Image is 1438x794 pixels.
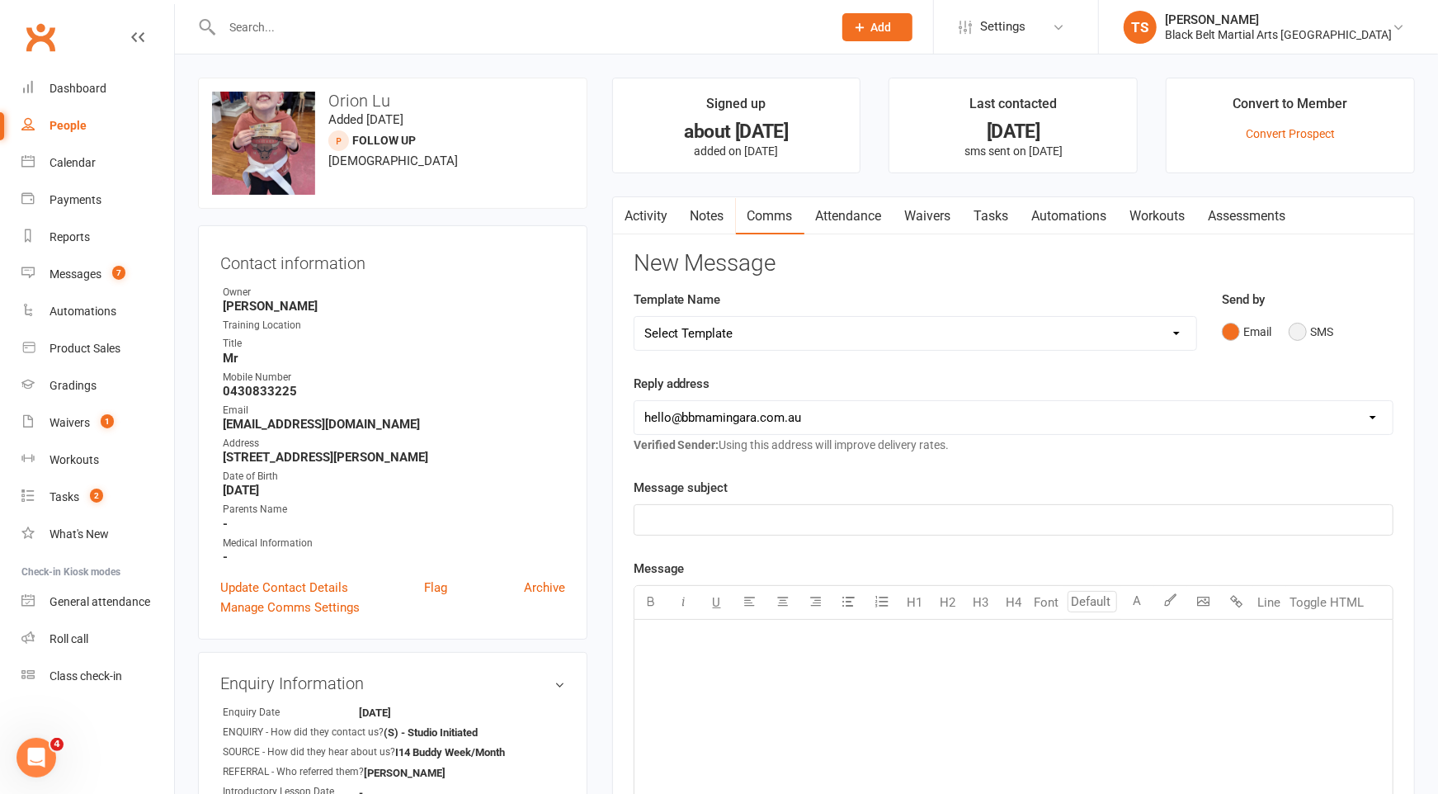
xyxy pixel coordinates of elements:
label: Send by [1222,290,1265,310]
a: Reports [21,219,174,256]
span: U [713,595,721,610]
div: Owner [223,285,565,300]
strong: [DATE] [359,707,454,719]
div: TS [1124,11,1157,44]
a: Convert Prospect [1246,127,1335,140]
h3: Orion Lu [212,92,573,110]
a: Clubworx [20,17,61,58]
a: Payments [21,182,174,219]
label: Reply address [634,374,710,394]
span: [DEMOGRAPHIC_DATA] [328,154,458,168]
div: Waivers [50,416,90,429]
button: U [700,586,733,619]
div: [DATE] [904,123,1122,140]
div: REFERRAL - Who referred them? [223,764,364,780]
a: Product Sales [21,330,174,367]
span: 7 [112,266,125,280]
a: Workouts [21,442,174,479]
button: Email [1222,316,1271,347]
span: 1 [101,414,114,428]
input: Default [1068,591,1117,612]
a: Calendar [21,144,174,182]
time: Added [DATE] [328,112,403,127]
strong: (S) - Studio Initiated [384,726,479,739]
label: Message subject [634,478,728,498]
button: H2 [931,586,964,619]
a: Waivers [893,197,963,235]
a: Workouts [1119,197,1197,235]
a: Automations [21,293,174,330]
strong: Mr [223,351,565,366]
a: Assessments [1197,197,1298,235]
div: Address [223,436,565,451]
div: Payments [50,193,101,206]
div: [PERSON_NAME] [1165,12,1392,27]
a: Archive [524,578,565,598]
a: Update Contact Details [220,578,348,598]
a: Automations [1021,197,1119,235]
div: Convert to Member [1233,93,1348,123]
strong: Verified Sender: [634,438,719,451]
strong: [EMAIL_ADDRESS][DOMAIN_NAME] [223,417,565,432]
label: Message [634,559,685,579]
div: Title [223,336,565,352]
strong: [PERSON_NAME] [364,767,459,779]
div: Dashboard [50,82,106,95]
strong: - [223,550,565,565]
strong: I14 Buddy Week/Month [395,746,505,759]
label: Template Name [634,290,721,310]
a: People [21,107,174,144]
img: image1755762718.png [212,92,315,195]
a: Waivers 1 [21,404,174,442]
button: Add [842,13,912,41]
button: Toggle HTML [1286,586,1369,619]
a: Notes [679,197,736,235]
button: H3 [964,586,997,619]
a: What's New [21,516,174,553]
div: Tasks [50,490,79,503]
div: Workouts [50,453,99,466]
iframe: Intercom live chat [17,738,56,777]
div: Class check-in [50,669,122,683]
div: Black Belt Martial Arts [GEOGRAPHIC_DATA] [1165,27,1392,42]
div: ENQUIRY - How did they contact us? [223,725,384,740]
button: Line [1253,586,1286,619]
p: sms sent on [DATE] [904,144,1122,158]
div: Enquiry Date [223,705,359,721]
h3: Enquiry Information [220,674,565,692]
a: Tasks [963,197,1021,235]
button: Font [1030,586,1063,619]
span: Using this address will improve delivery rates. [634,438,950,451]
div: People [50,119,87,132]
div: Gradings [50,379,97,392]
button: A [1121,586,1154,619]
div: Email [223,403,565,418]
div: Messages [50,267,101,281]
div: Medical Information [223,536,565,551]
button: H1 [898,586,931,619]
span: Follow Up [352,134,416,147]
h3: Contact information [220,248,565,272]
strong: 0430833225 [223,384,565,399]
a: Manage Comms Settings [220,598,360,617]
div: Signed up [707,93,766,123]
a: Roll call [21,621,174,658]
p: added on [DATE] [628,144,846,158]
div: What's New [50,527,109,541]
a: Messages 7 [21,256,174,293]
a: Dashboard [21,70,174,107]
div: Parents Name [223,502,565,518]
strong: - [223,517,565,532]
div: Roll call [50,632,88,645]
a: Gradings [21,367,174,404]
span: 4 [50,738,64,751]
div: about [DATE] [628,123,846,140]
button: SMS [1289,316,1333,347]
a: Attendance [804,197,893,235]
span: Settings [980,8,1025,45]
div: Calendar [50,156,96,169]
span: Add [871,21,892,34]
div: Automations [50,305,116,318]
a: General attendance kiosk mode [21,584,174,621]
strong: [PERSON_NAME] [223,299,565,314]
